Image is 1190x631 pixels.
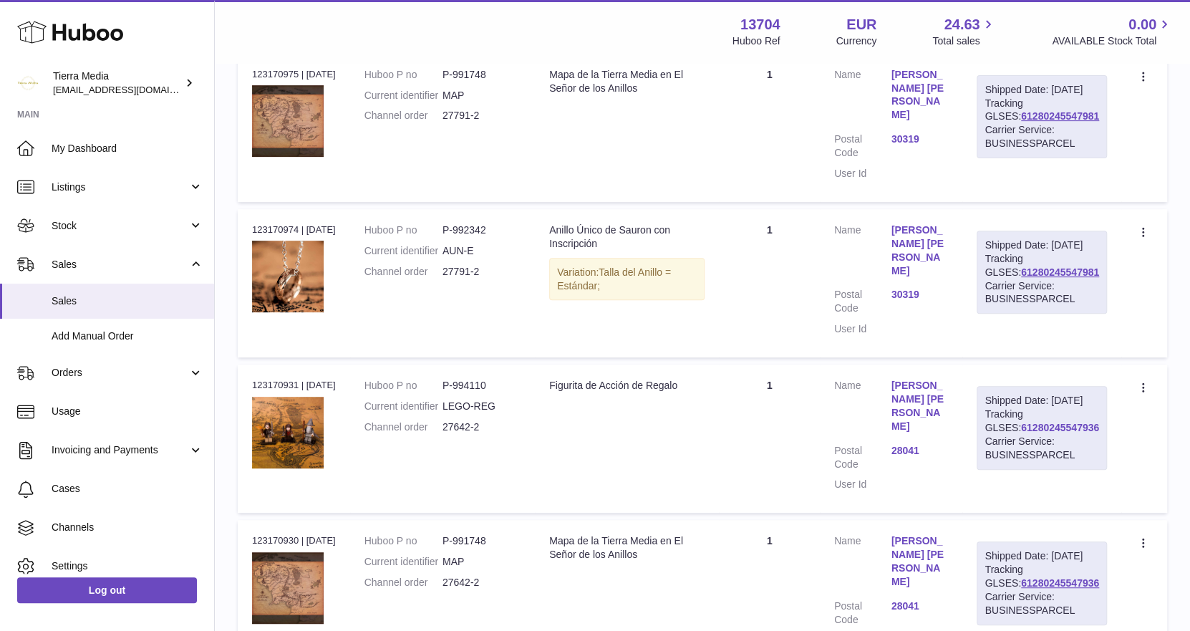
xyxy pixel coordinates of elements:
dt: Name [834,223,891,281]
dt: Name [834,379,891,437]
dd: P-992342 [442,223,521,237]
dt: Current identifier [364,89,442,102]
div: Tracking GLSES: [977,541,1107,625]
img: anillo-unico-24.jpg [252,241,324,312]
span: Cases [52,482,203,496]
span: My Dashboard [52,142,203,155]
a: 28041 [891,444,949,458]
span: Channels [52,521,203,534]
div: Tracking GLSES: [977,75,1107,158]
strong: EUR [846,15,876,34]
span: Total sales [932,34,996,48]
span: Invoicing and Payments [52,443,188,457]
dd: MAP [442,89,521,102]
dt: User Id [834,478,891,491]
a: [PERSON_NAME] [PERSON_NAME] [891,379,949,433]
a: 24.63 Total sales [932,15,996,48]
dt: Huboo P no [364,223,442,237]
dd: AUN-E [442,244,521,258]
a: 61280245547981 [1021,110,1099,122]
a: Log out [17,577,197,603]
dt: Channel order [364,265,442,279]
dt: Huboo P no [364,379,442,392]
dt: Name [834,534,891,592]
span: Usage [52,405,203,418]
div: Carrier Service: BUSINESSPARCEL [985,435,1099,462]
img: hola.tierramedia@gmail.com [17,72,39,94]
div: 123170974 | [DATE] [252,223,336,236]
dt: Channel order [364,576,442,589]
span: Listings [52,180,188,194]
a: 28041 [891,599,949,613]
dt: Current identifier [364,244,442,258]
div: Shipped Date: [DATE] [985,83,1099,97]
img: mapa-tierra-media-16.jpg [252,85,324,157]
span: Sales [52,294,203,308]
span: Talla del Anillo = Estándar; [557,266,671,292]
dd: MAP [442,555,521,569]
a: [PERSON_NAME] [PERSON_NAME] [891,534,949,589]
div: Tracking GLSES: [977,231,1107,314]
dd: P-991748 [442,68,521,82]
div: Shipped Date: [DATE] [985,394,1099,408]
dt: Huboo P no [364,534,442,548]
div: Mapa de la Tierra Media en El Señor de los Anillos [549,534,705,562]
img: mapa-tierra-media-16.jpg [252,552,324,624]
dt: Channel order [364,109,442,122]
div: Carrier Service: BUSINESSPARCEL [985,279,1099,307]
dt: Current identifier [364,555,442,569]
div: Huboo Ref [732,34,780,48]
dt: User Id [834,322,891,336]
span: Settings [52,559,203,573]
dd: P-994110 [442,379,521,392]
span: Sales [52,258,188,271]
a: 61280245547936 [1021,577,1099,589]
div: Shipped Date: [DATE] [985,239,1099,252]
span: AVAILABLE Stock Total [1052,34,1173,48]
dt: User Id [834,167,891,180]
div: Variation: [549,258,705,301]
dt: Current identifier [364,400,442,413]
a: 61280245547981 [1021,266,1099,278]
div: Anillo Único de Sauron con Inscripción [549,223,705,251]
div: Tierra Media [53,69,182,97]
div: Shipped Date: [DATE] [985,549,1099,563]
td: 1 [719,209,820,357]
dd: 27642-2 [442,420,521,434]
dd: 27642-2 [442,576,521,589]
span: Add Manual Order [52,329,203,343]
dd: P-991748 [442,534,521,548]
div: 123170975 | [DATE] [252,68,336,81]
a: 30319 [891,288,949,302]
div: Currency [836,34,877,48]
dt: Name [834,68,891,126]
span: 24.63 [944,15,979,34]
div: Carrier Service: BUSINESSPARCEL [985,123,1099,150]
a: [PERSON_NAME] [PERSON_NAME] [891,68,949,122]
dd: LEGO-REG [442,400,521,413]
span: Orders [52,366,188,380]
strong: 13704 [740,15,780,34]
div: Figurita de Acción de Regalo [549,379,705,392]
div: Tracking GLSES: [977,386,1107,469]
a: [PERSON_NAME] [PERSON_NAME] [891,223,949,278]
span: Stock [52,219,188,233]
td: 1 [719,54,820,202]
a: 0.00 AVAILABLE Stock Total [1052,15,1173,48]
td: 1 [719,365,820,513]
span: 0.00 [1128,15,1156,34]
dt: Huboo P no [364,68,442,82]
a: 61280245547936 [1021,422,1099,433]
div: Carrier Service: BUSINESSPARCEL [985,590,1099,617]
a: 30319 [891,133,949,146]
div: 123170931 | [DATE] [252,379,336,392]
dt: Postal Code [834,133,891,160]
img: lego-aragorn-frodo-gandalf.jpg [252,397,324,468]
dd: 27791-2 [442,109,521,122]
dt: Postal Code [834,288,891,315]
dt: Postal Code [834,599,891,627]
span: [EMAIL_ADDRESS][DOMAIN_NAME] [53,84,211,95]
dt: Channel order [364,420,442,434]
div: Mapa de la Tierra Media en El Señor de los Anillos [549,68,705,95]
dd: 27791-2 [442,265,521,279]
